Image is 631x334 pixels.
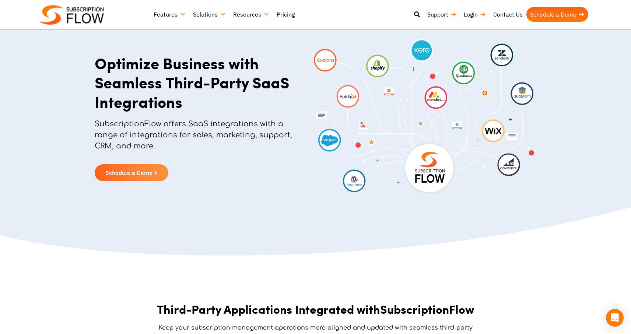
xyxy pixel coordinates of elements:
[189,7,229,22] a: Solutions
[273,7,298,22] a: Pricing
[424,7,460,22] a: Support
[135,302,496,316] h2: Third-Party Applications Integrated with
[490,7,526,22] a: Contact Us
[95,164,168,181] a: Schedule a Demo
[95,119,295,159] p: SubscriptionFlow offers SaaS integrations with a range of integrations for sales, marketing, supp...
[95,53,295,112] h1: Optimize Business with Seamless Third-Party SaaS Integrations
[150,7,189,22] a: Features
[526,7,588,22] a: Schedule a Demo
[314,39,537,196] img: SaaS Integrations
[606,309,624,327] div: Open Intercom Messenger
[229,7,273,22] a: Resources
[39,5,104,25] img: Subscriptionflow
[380,300,474,317] span: SubscriptionFlow
[460,7,490,22] a: Login
[105,170,153,176] span: Schedule a Demo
